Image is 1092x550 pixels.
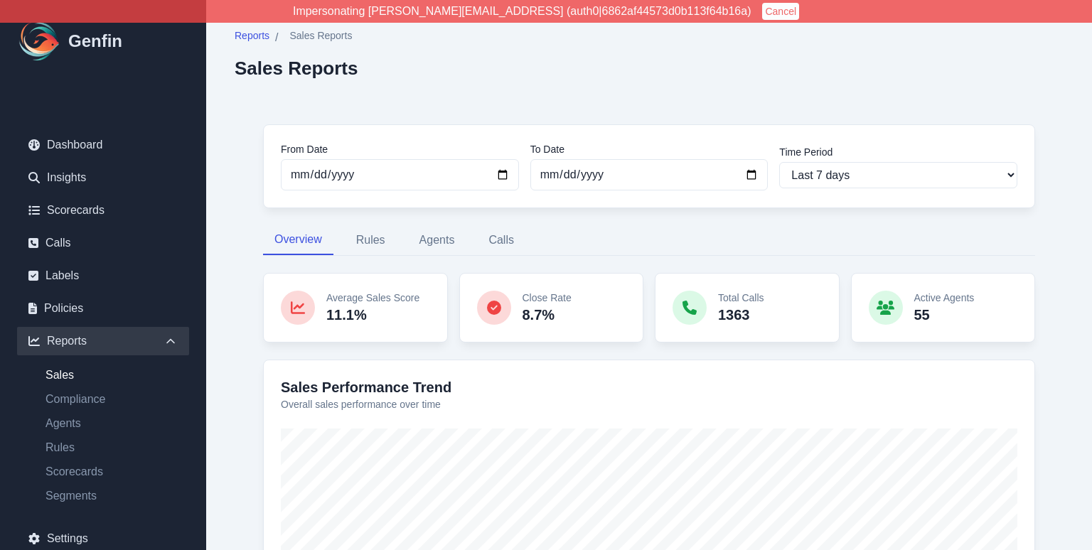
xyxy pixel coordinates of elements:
h3: Sales Performance Trend [281,377,1017,397]
a: Scorecards [34,463,189,480]
a: Segments [34,487,189,505]
button: Agents [408,225,466,255]
p: 1363 [718,305,764,325]
button: Calls [477,225,525,255]
label: To Date [530,142,769,156]
a: Agents [34,415,189,432]
img: Logo [17,18,63,64]
p: 8.7% [523,305,572,325]
span: Reports [235,28,269,43]
h1: Genfin [68,30,122,53]
a: Labels [17,261,189,290]
a: Rules [34,439,189,456]
label: From Date [281,142,519,156]
label: Time Period [779,145,1017,159]
p: Total Calls [718,291,764,305]
a: Sales [34,367,189,384]
p: 55 [914,305,975,325]
a: Dashboard [17,131,189,159]
button: Rules [345,225,397,255]
span: Sales Reports [289,28,352,43]
p: Close Rate [523,291,572,305]
button: Cancel [762,3,799,20]
div: Reports [17,327,189,355]
a: Policies [17,294,189,323]
a: Reports [235,28,269,46]
p: Active Agents [914,291,975,305]
p: Average Sales Score [326,291,419,305]
p: 11.1% [326,305,419,325]
p: Overall sales performance over time [281,397,1017,411]
span: / [275,29,278,46]
button: Overview [263,225,333,255]
a: Scorecards [17,196,189,225]
a: Calls [17,229,189,257]
h2: Sales Reports [235,58,358,79]
a: Compliance [34,391,189,408]
a: Insights [17,163,189,192]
